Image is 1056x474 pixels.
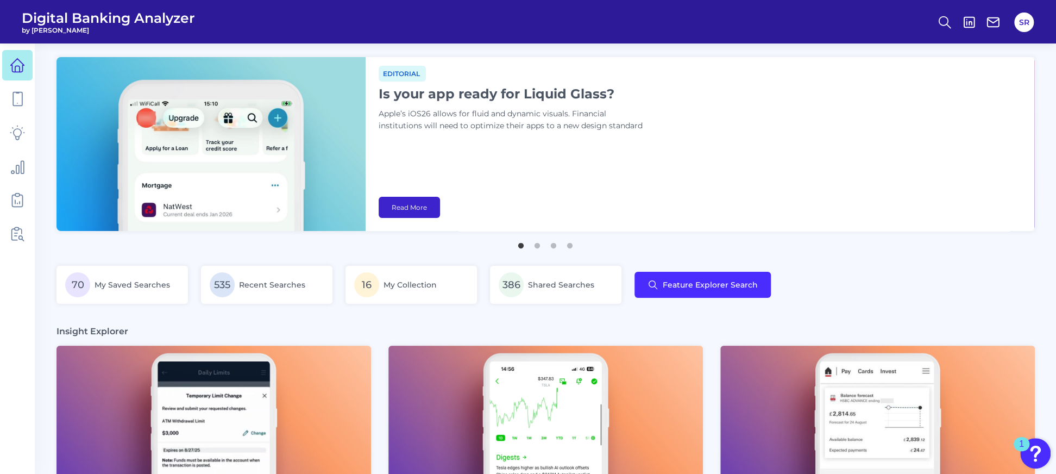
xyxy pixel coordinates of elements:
[528,280,594,290] span: Shared Searches
[210,272,235,297] span: 535
[663,280,758,289] span: Feature Explorer Search
[201,266,332,304] a: 535Recent Searches
[379,66,426,82] span: Editorial
[379,68,426,78] a: Editorial
[379,86,650,102] h1: Is your app ready for Liquid Glass?
[499,272,524,297] span: 386
[22,26,195,34] span: by [PERSON_NAME]
[65,272,90,297] span: 70
[516,238,526,248] button: 1
[345,266,477,304] a: 16My Collection
[1020,438,1051,469] button: Open Resource Center, 1 new notification
[379,108,650,132] p: Apple’s iOS26 allows for fluid and dynamic visuals. Financial institutions will need to optimize ...
[490,266,621,304] a: 386Shared Searches
[354,272,379,297] span: 16
[548,238,559,248] button: 3
[56,57,366,231] img: bannerImg
[22,10,195,26] span: Digital Banking Analyzer
[532,238,543,248] button: 2
[56,266,188,304] a: 70My Saved Searches
[56,326,128,337] h3: Insight Explorer
[564,238,575,248] button: 4
[1019,444,1024,458] div: 1
[239,280,305,290] span: Recent Searches
[634,272,771,298] button: Feature Explorer Search
[379,197,440,218] a: Read More
[384,280,437,290] span: My Collection
[1014,13,1034,32] button: SR
[95,280,170,290] span: My Saved Searches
